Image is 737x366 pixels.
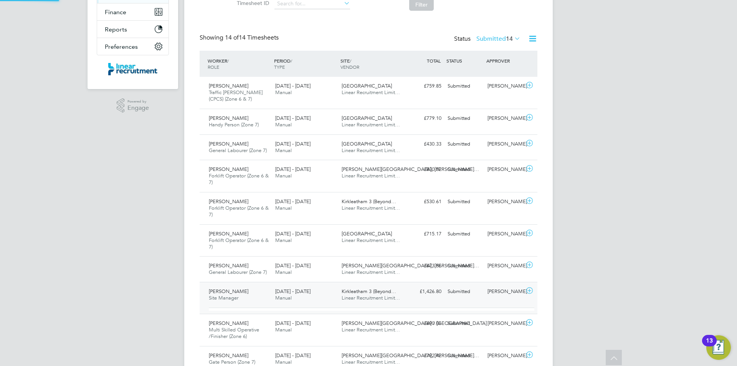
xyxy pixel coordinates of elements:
span: [DATE] - [DATE] [275,141,311,147]
div: £690.06 [405,317,445,330]
div: [PERSON_NAME] [484,260,524,272]
div: [PERSON_NAME] [484,349,524,362]
span: [PERSON_NAME][GEOGRAPHIC_DATA], [PERSON_NAME]… [342,166,479,172]
span: TYPE [274,64,285,70]
span: 14 Timesheets [225,34,279,41]
span: Manual [275,295,292,301]
div: SITE [339,54,405,74]
span: Linear Recruitment Limit… [342,121,400,128]
label: Submitted [476,35,521,43]
span: [GEOGRAPHIC_DATA] [342,83,392,89]
div: [PERSON_NAME] [484,112,524,125]
span: Handy Person (Zone 7) [209,121,259,128]
span: General Labourer (Zone 7) [209,147,267,154]
span: [PERSON_NAME][GEOGRAPHIC_DATA] / [GEOGRAPHIC_DATA] [342,320,487,326]
div: £715.17 [405,228,445,240]
span: / [350,58,351,64]
span: Linear Recruitment Limit… [342,359,400,365]
div: £830.52 [405,163,445,176]
span: Multi Skilled Operative /Finisher (Zone 6) [209,326,259,340]
span: TOTAL [427,58,441,64]
span: [DATE] - [DATE] [275,320,311,326]
span: [PERSON_NAME] [209,230,248,237]
span: / [291,58,292,64]
span: Linear Recruitment Limit… [342,205,400,211]
button: Open Resource Center, 13 new notifications [706,335,731,360]
div: [PERSON_NAME] [484,317,524,330]
span: / [227,58,229,64]
span: [DATE] - [DATE] [275,288,311,295]
span: Forklift Operator (Zone 6 & 7) [209,205,269,218]
span: Linear Recruitment Limit… [342,172,400,179]
div: Submitted [445,163,484,176]
span: Linear Recruitment Limit… [342,89,400,96]
span: 14 of [225,34,239,41]
div: £673.56 [405,260,445,272]
span: [PERSON_NAME] [209,83,248,89]
div: Submitted [445,260,484,272]
span: Site Manager [209,295,238,301]
div: [PERSON_NAME] [484,285,524,298]
div: [PERSON_NAME] [484,163,524,176]
img: linearrecruitment-logo-retina.png [108,63,157,75]
span: Manual [275,172,292,179]
span: [DATE] - [DATE] [275,352,311,359]
span: [PERSON_NAME] [209,115,248,121]
span: Manual [275,121,292,128]
div: £1,426.80 [405,285,445,298]
span: General Labourer (Zone 7) [209,269,267,275]
span: Finance [105,8,126,16]
div: £759.85 [405,80,445,93]
span: Linear Recruitment Limit… [342,147,400,154]
span: Engage [127,105,149,111]
span: Manual [275,359,292,365]
span: [DATE] - [DATE] [275,230,311,237]
span: [DATE] - [DATE] [275,115,311,121]
span: ROLE [208,64,219,70]
span: Kirkleatham 3 (Beyond… [342,288,396,295]
span: Manual [275,237,292,243]
span: [PERSON_NAME] [209,320,248,326]
span: Manual [275,89,292,96]
span: [DATE] - [DATE] [275,166,311,172]
span: Powered by [127,98,149,105]
span: [DATE] - [DATE] [275,83,311,89]
div: £530.61 [405,195,445,208]
div: Submitted [445,195,484,208]
a: Powered byEngage [117,98,149,113]
span: Forklift Operator (Zone 6 & 7) [209,237,269,250]
div: £779.10 [405,112,445,125]
div: £430.33 [405,138,445,151]
button: Reports [97,21,169,38]
a: Go to home page [97,63,169,75]
span: Kirkleatham 3 (Beyond… [342,198,396,205]
span: [GEOGRAPHIC_DATA] [342,141,392,147]
span: Manual [275,147,292,154]
span: [PERSON_NAME] [209,141,248,147]
div: STATUS [445,54,484,68]
div: Submitted [445,112,484,125]
button: Preferences [97,38,169,55]
div: Submitted [445,228,484,240]
div: [PERSON_NAME] [484,195,524,208]
button: Finance [97,3,169,20]
div: WORKER [206,54,272,74]
span: [PERSON_NAME][GEOGRAPHIC_DATA], [PERSON_NAME]… [342,262,479,269]
span: Manual [275,205,292,211]
span: Linear Recruitment Limit… [342,269,400,275]
span: Linear Recruitment Limit… [342,295,400,301]
div: Submitted [445,349,484,362]
span: [PERSON_NAME] [209,166,248,172]
div: Showing [200,34,280,42]
span: [PERSON_NAME] [209,198,248,205]
span: [GEOGRAPHIC_DATA] [342,230,392,237]
div: PERIOD [272,54,339,74]
span: [PERSON_NAME][GEOGRAPHIC_DATA], [PERSON_NAME]… [342,352,479,359]
span: [PERSON_NAME] [209,288,248,295]
span: [DATE] - [DATE] [275,262,311,269]
div: Submitted [445,138,484,151]
div: Status [454,34,522,45]
span: [PERSON_NAME] [209,352,248,359]
span: [PERSON_NAME] [209,262,248,269]
div: [PERSON_NAME] [484,228,524,240]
